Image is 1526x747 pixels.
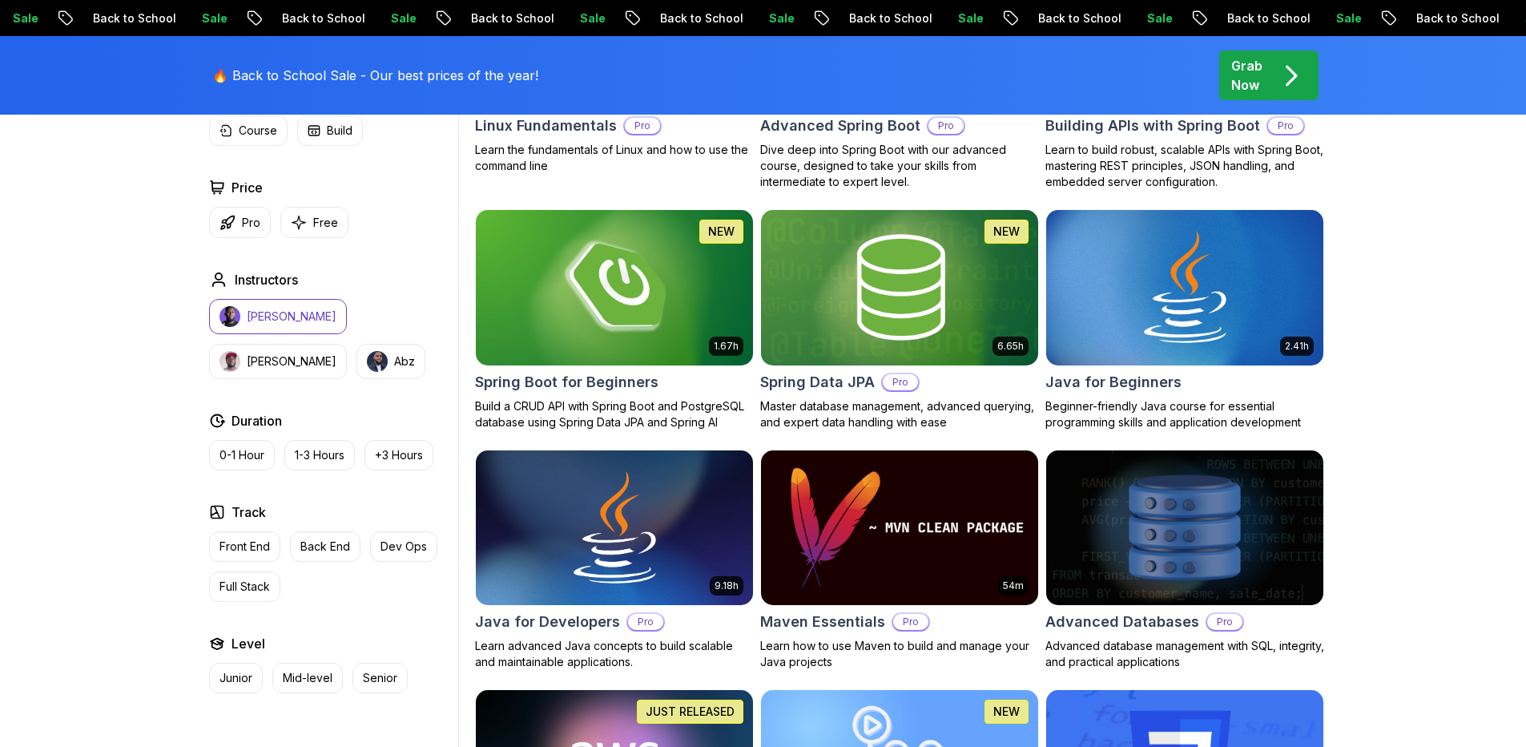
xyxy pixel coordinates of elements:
p: Build a CRUD API with Spring Boot and PostgreSQL database using Spring Data JPA and Spring AI [475,398,754,430]
a: Advanced Databases cardAdvanced DatabasesProAdvanced database management with SQL, integrity, and... [1045,450,1324,671]
p: Pro [1207,614,1242,630]
img: Advanced Databases card [1046,450,1323,606]
button: Front End [209,531,280,562]
h2: Building APIs with Spring Boot [1045,115,1260,137]
p: Grab Now [1231,56,1262,95]
p: NEW [993,224,1020,240]
p: Dive deep into Spring Boot with our advanced course, designed to take your skills from intermedia... [760,142,1039,190]
p: Back to School [265,10,374,26]
p: Course [239,123,277,139]
p: Pro [928,118,964,134]
p: Learn the fundamentals of Linux and how to use the command line [475,142,754,174]
a: Maven Essentials card54mMaven EssentialsProLearn how to use Maven to build and manage your Java p... [760,450,1039,671]
p: [PERSON_NAME] [247,309,336,325]
p: Mid-level [283,670,332,686]
p: Back to School [76,10,185,26]
p: 1.67h [714,340,739,353]
button: +3 Hours [364,440,433,470]
h2: Maven Essentials [760,611,885,633]
p: Beginner-friendly Java course for essential programming skills and application development [1045,398,1324,430]
p: Back End [300,539,350,555]
h2: Linux Fundamentals [475,115,617,137]
h2: Spring Data JPA [760,371,875,394]
img: Maven Essentials card [761,450,1038,606]
button: Dev Ops [370,531,437,562]
p: Senior [363,670,397,686]
p: 54m [1003,579,1024,592]
p: Sale [941,10,993,26]
p: Back to School [454,10,563,26]
h2: Instructors [235,270,298,289]
button: instructor img[PERSON_NAME] [209,344,347,379]
h2: Duration [232,411,282,430]
button: Mid-level [272,663,343,693]
p: Dev Ops [380,539,427,555]
p: 9.18h [715,579,739,592]
p: Back to School [1399,10,1508,26]
p: +3 Hours [375,447,423,463]
button: 1-3 Hours [284,440,355,470]
p: Back to School [1021,10,1130,26]
a: Spring Data JPA card6.65hNEWSpring Data JPAProMaster database management, advanced querying, and ... [760,209,1039,430]
button: Back End [290,531,360,562]
button: Full Stack [209,571,280,602]
p: Pro [625,118,660,134]
h2: Level [232,634,265,653]
p: Sale [374,10,425,26]
p: Master database management, advanced querying, and expert data handling with ease [760,398,1039,430]
p: Pro [883,374,918,390]
p: Sale [1130,10,1182,26]
img: instructor img [219,306,240,327]
img: Spring Data JPA card [761,210,1038,365]
p: NEW [708,224,735,240]
p: Back to School [832,10,941,26]
p: Learn to build robust, scalable APIs with Spring Boot, mastering REST principles, JSON handling, ... [1045,142,1324,190]
button: Build [297,115,363,146]
img: Java for Beginners card [1046,210,1323,365]
img: Java for Developers card [476,450,753,606]
p: Junior [219,670,252,686]
p: Pro [242,215,260,231]
p: Free [313,215,338,231]
h2: Advanced Databases [1045,611,1199,633]
p: Build [327,123,352,139]
button: Junior [209,663,263,693]
a: Spring Boot for Beginners card1.67hNEWSpring Boot for BeginnersBuild a CRUD API with Spring Boot ... [475,209,754,430]
a: Java for Developers card9.18hJava for DevelopersProLearn advanced Java concepts to build scalable... [475,450,754,671]
button: 0-1 Hour [209,440,275,470]
button: instructor img[PERSON_NAME] [209,299,347,334]
p: [PERSON_NAME] [247,353,336,369]
p: Pro [893,614,928,630]
button: instructor imgAbz [356,344,425,379]
p: Pro [1268,118,1303,134]
p: Advanced database management with SQL, integrity, and practical applications [1045,638,1324,670]
h2: Track [232,503,266,522]
h2: Advanced Spring Boot [760,115,920,137]
p: NEW [993,704,1020,720]
p: Back to School [1210,10,1319,26]
p: Sale [752,10,803,26]
p: 6.65h [997,340,1024,353]
p: 0-1 Hour [219,447,264,463]
a: Java for Beginners card2.41hJava for BeginnersBeginner-friendly Java course for essential program... [1045,209,1324,430]
img: Spring Boot for Beginners card [476,210,753,365]
p: Sale [563,10,614,26]
p: Back to School [643,10,752,26]
button: Free [280,207,348,238]
img: instructor img [219,351,240,372]
h2: Java for Beginners [1045,371,1182,394]
button: Senior [352,663,408,693]
p: Sale [1319,10,1371,26]
p: 🔥 Back to School Sale - Our best prices of the year! [212,66,538,85]
p: Learn advanced Java concepts to build scalable and maintainable applications. [475,638,754,670]
p: Learn how to use Maven to build and manage your Java projects [760,638,1039,670]
p: Full Stack [219,579,270,595]
h2: Price [232,178,263,197]
p: Sale [185,10,236,26]
p: 2.41h [1285,340,1309,353]
h2: Spring Boot for Beginners [475,371,658,394]
img: instructor img [367,351,388,372]
button: Course [209,115,288,146]
p: Pro [628,614,663,630]
p: Front End [219,539,270,555]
